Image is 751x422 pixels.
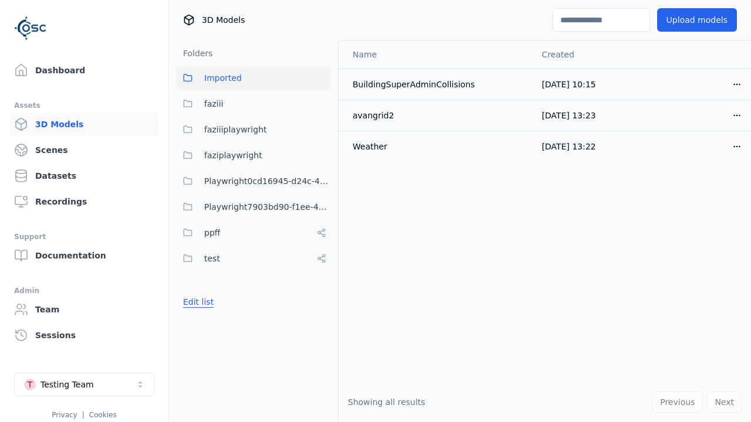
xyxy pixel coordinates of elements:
div: avangrid2 [353,110,523,121]
a: Datasets [9,164,159,188]
button: Edit list [176,291,221,312]
a: Privacy [52,411,77,419]
button: Playwright7903bd90-f1ee-40e5-8689-7a943bbd43ef [176,195,331,219]
a: Dashboard [9,59,159,82]
a: Documentation [9,244,159,267]
span: ppff [204,226,220,240]
div: Support [14,230,154,244]
a: 3D Models [9,113,159,136]
span: faziii [204,97,224,111]
h3: Folders [176,47,213,59]
a: Recordings [9,190,159,213]
span: Playwright0cd16945-d24c-45f9-a8ba-c74193e3fd84 [204,174,331,188]
div: Assets [14,98,154,113]
button: faziii [176,92,331,115]
button: Select a workspace [14,373,155,396]
div: Testing Team [40,379,94,390]
button: faziplaywright [176,144,331,167]
span: 3D Models [202,14,245,26]
button: faziiiplaywright [176,118,331,141]
button: Imported [176,66,331,90]
span: faziplaywright [204,148,262,162]
span: [DATE] 13:22 [542,142,596,151]
a: Sessions [9,324,159,347]
a: Scenes [9,138,159,162]
span: test [204,251,220,266]
button: ppff [176,221,331,244]
span: | [82,411,84,419]
button: Upload models [657,8,737,32]
span: Playwright7903bd90-f1ee-40e5-8689-7a943bbd43ef [204,200,331,214]
th: Name [339,40,532,69]
a: Team [9,298,159,321]
span: [DATE] 10:15 [542,80,596,89]
th: Created [532,40,642,69]
span: [DATE] 13:23 [542,111,596,120]
button: test [176,247,331,270]
div: T [24,379,36,390]
span: faziiiplaywright [204,122,267,137]
div: Weather [353,141,523,152]
a: Cookies [89,411,117,419]
span: Showing all results [348,397,425,407]
span: Imported [204,71,242,85]
div: Admin [14,284,154,298]
div: BuildingSuperAdminCollisions [353,79,523,90]
button: Playwright0cd16945-d24c-45f9-a8ba-c74193e3fd84 [176,169,331,193]
img: Logo [14,12,47,45]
